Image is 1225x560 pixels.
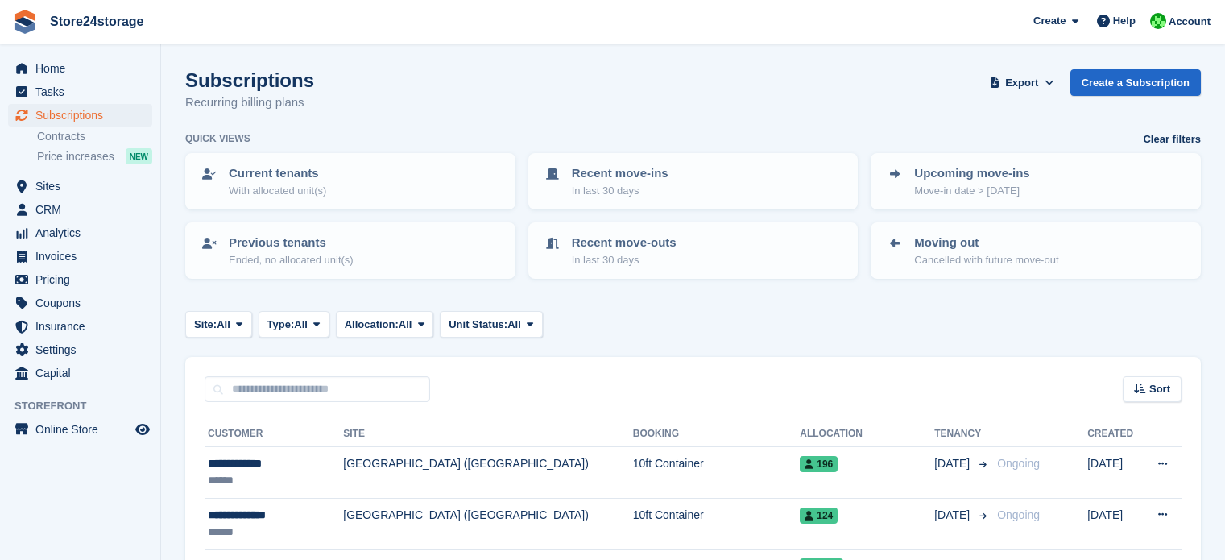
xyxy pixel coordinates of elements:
[8,292,152,314] a: menu
[185,311,252,338] button: Site: All
[449,317,507,333] span: Unit Status:
[8,362,152,384] a: menu
[1087,498,1141,550] td: [DATE]
[133,420,152,439] a: Preview store
[8,418,152,441] a: menu
[259,311,329,338] button: Type: All
[217,317,230,333] span: All
[205,421,343,447] th: Customer
[633,498,801,550] td: 10ft Container
[872,224,1199,277] a: Moving out Cancelled with future move-out
[8,57,152,80] a: menu
[8,104,152,127] a: menu
[35,338,132,361] span: Settings
[1033,13,1066,29] span: Create
[185,131,250,146] h6: Quick views
[229,252,354,268] p: Ended, no allocated unit(s)
[194,317,217,333] span: Site:
[343,498,632,550] td: [GEOGRAPHIC_DATA] ([GEOGRAPHIC_DATA])
[8,338,152,361] a: menu
[1169,14,1211,30] span: Account
[37,147,152,165] a: Price increases NEW
[1087,447,1141,499] td: [DATE]
[185,93,314,112] p: Recurring billing plans
[294,317,308,333] span: All
[572,164,668,183] p: Recent move-ins
[345,317,399,333] span: Allocation:
[934,421,991,447] th: Tenancy
[914,164,1029,183] p: Upcoming move-ins
[37,129,152,144] a: Contracts
[35,57,132,80] span: Home
[343,447,632,499] td: [GEOGRAPHIC_DATA] ([GEOGRAPHIC_DATA])
[914,234,1058,252] p: Moving out
[1005,75,1038,91] span: Export
[572,252,677,268] p: In last 30 days
[8,245,152,268] a: menu
[343,421,632,447] th: Site
[126,148,152,164] div: NEW
[8,268,152,291] a: menu
[997,508,1040,521] span: Ongoing
[934,507,973,524] span: [DATE]
[187,155,514,208] a: Current tenants With allocated unit(s)
[507,317,521,333] span: All
[185,69,314,91] h1: Subscriptions
[267,317,295,333] span: Type:
[987,69,1057,96] button: Export
[934,455,973,472] span: [DATE]
[914,252,1058,268] p: Cancelled with future move-out
[530,224,857,277] a: Recent move-outs In last 30 days
[8,175,152,197] a: menu
[572,183,668,199] p: In last 30 days
[13,10,37,34] img: stora-icon-8386f47178a22dfd0bd8f6a31ec36ba5ce8667c1dd55bd0f319d3a0aa187defe.svg
[1087,421,1141,447] th: Created
[14,398,160,414] span: Storefront
[633,421,801,447] th: Booking
[8,222,152,244] a: menu
[43,8,151,35] a: Store24storage
[35,175,132,197] span: Sites
[572,234,677,252] p: Recent move-outs
[997,457,1040,470] span: Ongoing
[336,311,434,338] button: Allocation: All
[35,198,132,221] span: CRM
[35,81,132,103] span: Tasks
[399,317,412,333] span: All
[35,362,132,384] span: Capital
[914,183,1029,199] p: Move-in date > [DATE]
[440,311,542,338] button: Unit Status: All
[8,315,152,338] a: menu
[229,164,326,183] p: Current tenants
[633,447,801,499] td: 10ft Container
[229,183,326,199] p: With allocated unit(s)
[1143,131,1201,147] a: Clear filters
[229,234,354,252] p: Previous tenants
[800,508,838,524] span: 124
[800,421,934,447] th: Allocation
[872,155,1199,208] a: Upcoming move-ins Move-in date > [DATE]
[1113,13,1136,29] span: Help
[8,81,152,103] a: menu
[1150,13,1166,29] img: Tracy Harper
[187,224,514,277] a: Previous tenants Ended, no allocated unit(s)
[35,268,132,291] span: Pricing
[35,245,132,268] span: Invoices
[800,456,838,472] span: 196
[35,315,132,338] span: Insurance
[8,198,152,221] a: menu
[37,149,114,164] span: Price increases
[35,418,132,441] span: Online Store
[530,155,857,208] a: Recent move-ins In last 30 days
[35,104,132,127] span: Subscriptions
[35,292,132,314] span: Coupons
[1070,69,1201,96] a: Create a Subscription
[35,222,132,244] span: Analytics
[1149,381,1170,397] span: Sort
